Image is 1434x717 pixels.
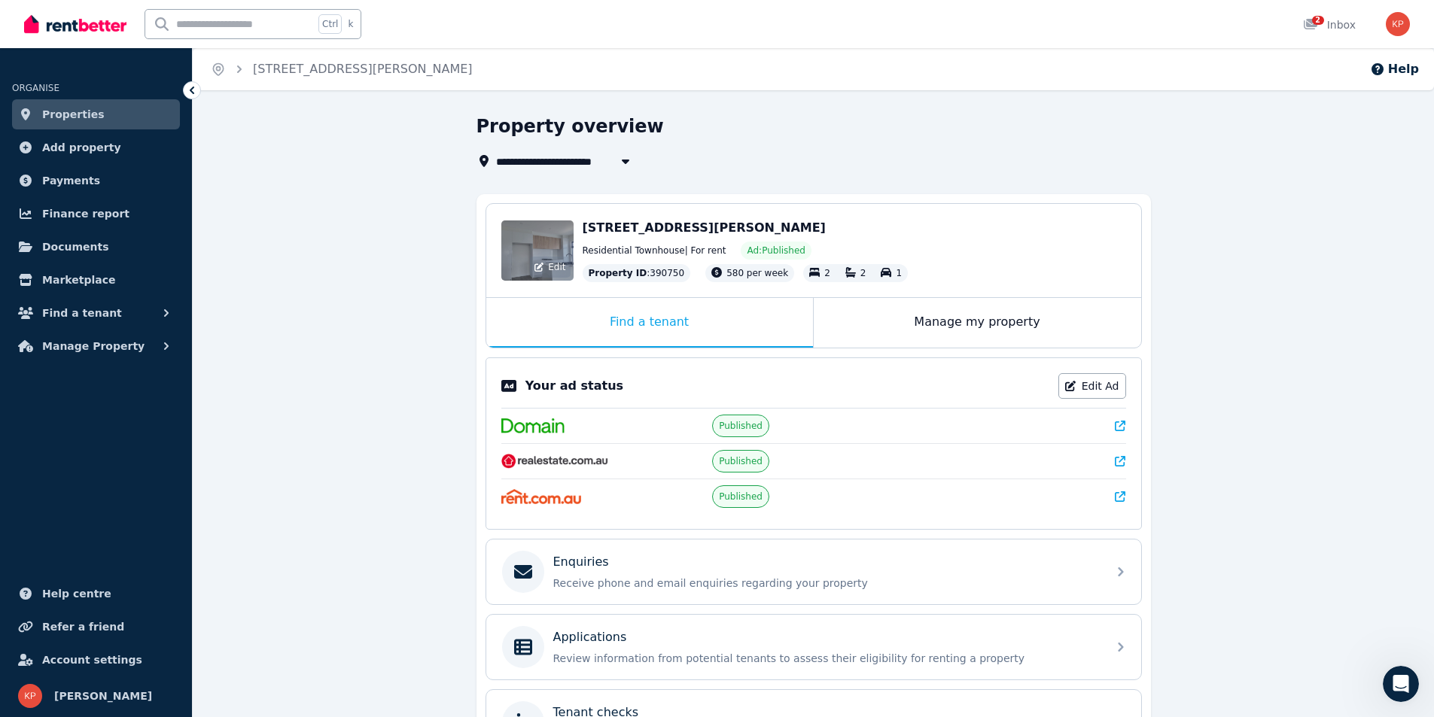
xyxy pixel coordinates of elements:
div: Profile image for RochelleNo worries. You too! If you need anything further, just reach back out.... [16,226,285,281]
p: Enquiries [553,553,609,571]
span: Messages [125,507,177,518]
img: RentBetter [24,13,126,35]
a: EnquiriesReceive phone and email enquiries regarding your property [486,539,1141,604]
div: Creating and Managing Your Ad [22,453,279,481]
div: Creating and Managing Your Ad [31,459,252,475]
span: 2 [824,268,830,278]
span: ORGANISE [12,83,59,93]
span: Marketplace [42,271,115,289]
button: Manage Property [12,331,180,361]
a: ApplicationsReview information from potential tenants to assess their eligibility for renting a p... [486,615,1141,679]
img: Profile image for Jeremy [190,24,220,54]
span: Refer a friend [42,618,124,636]
div: Close [259,24,286,51]
span: 2 [860,268,866,278]
a: Account settings [12,645,180,675]
span: Help [239,507,263,518]
a: Help centre [12,579,180,609]
span: Published [719,455,763,467]
button: Messages [100,469,200,530]
div: Rental Payments - How They Work [31,431,252,447]
span: Finance report [42,205,129,223]
span: Published [719,420,763,432]
span: [STREET_ADDRESS][PERSON_NAME] [583,220,826,235]
span: [PERSON_NAME] [54,687,152,705]
span: Documents [42,238,109,256]
span: Properties [42,105,105,123]
div: Manage my property [814,298,1141,348]
a: [STREET_ADDRESS][PERSON_NAME] [253,62,473,76]
a: Edit Ad [1058,373,1126,399]
img: logo [30,29,131,52]
button: Find a tenant [12,298,180,328]
button: Help [1370,60,1419,78]
span: 1 [896,268,902,278]
img: Profile image for Earl [161,24,191,54]
div: • [DATE] [157,254,199,269]
button: Help [201,469,301,530]
div: Lease Agreement [22,397,279,425]
span: Ad: Published [747,245,805,257]
span: Help centre [42,585,111,603]
h1: Property overview [476,114,664,138]
img: Kate Papashvili [18,684,42,708]
p: Review information from potential tenants to assess their eligibility for renting a property [553,651,1098,666]
a: Marketplace [12,265,180,295]
button: Search for help [22,361,279,391]
span: Home [33,507,67,518]
span: Account settings [42,651,142,669]
div: We'll be back online [DATE] [31,318,251,334]
img: Profile image for Rochelle [218,24,248,54]
div: : 390750 [583,264,691,282]
span: Find a tenant [42,304,122,322]
span: Edit [548,261,565,273]
img: Domain.com.au [501,418,565,433]
div: [PERSON_NAME] [67,254,154,269]
span: Published [719,491,763,503]
a: Refer a friend [12,612,180,642]
p: Hi [PERSON_NAME] 👋 [30,107,271,158]
div: Inbox [1303,17,1356,32]
a: Payments [12,166,180,196]
img: Profile image for Rochelle [31,238,61,269]
span: Search for help [31,369,122,384]
span: Add property [42,138,121,156]
img: Kate Papashvili [1386,12,1410,36]
p: Your ad status [525,377,623,395]
span: Ctrl [318,14,342,34]
span: Property ID [589,267,647,279]
a: Documents [12,232,180,262]
span: 2 [1312,16,1324,25]
a: Add property [12,132,180,163]
nav: Breadcrumb [193,48,491,90]
img: Rent.com.au [501,489,582,504]
span: Payments [42,172,100,190]
iframe: Intercom live chat [1383,666,1419,702]
span: Manage Property [42,337,145,355]
div: Send us a message [31,302,251,318]
p: Receive phone and email enquiries regarding your property [553,576,1098,591]
a: Properties [12,99,180,129]
a: Finance report [12,199,180,229]
div: Rental Payments - How They Work [22,425,279,453]
span: k [348,18,353,30]
p: How can we help? [30,158,271,184]
span: 580 per week [726,268,788,278]
div: Send us a messageWe'll be back online [DATE] [15,290,286,347]
span: Residential Townhouse | For rent [583,245,726,257]
div: Lease Agreement [31,403,252,419]
span: No worries. You too! If you need anything further, just reach back out.🙂 [67,239,449,251]
div: Recent messageProfile image for RochelleNo worries. You too! If you need anything further, just r... [15,203,286,282]
p: Applications [553,628,627,646]
div: Recent message [31,216,270,232]
img: RealEstate.com.au [501,454,609,469]
div: Find a tenant [486,298,813,348]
